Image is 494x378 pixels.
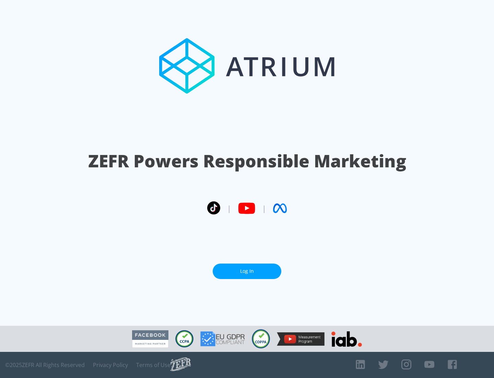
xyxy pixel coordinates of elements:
span: | [262,203,266,213]
img: GDPR Compliant [200,331,245,346]
a: Privacy Policy [93,362,128,368]
img: COPPA Compliant [252,329,270,348]
a: Terms of Use [136,362,170,368]
img: IAB [331,331,362,347]
span: | [227,203,231,213]
img: YouTube Measurement Program [277,332,325,346]
img: Facebook Marketing Partner [132,330,168,348]
a: Log In [213,264,281,279]
img: CCPA Compliant [175,330,193,347]
h1: ZEFR Powers Responsible Marketing [88,149,406,173]
span: © 2025 ZEFR All Rights Reserved [5,362,85,368]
